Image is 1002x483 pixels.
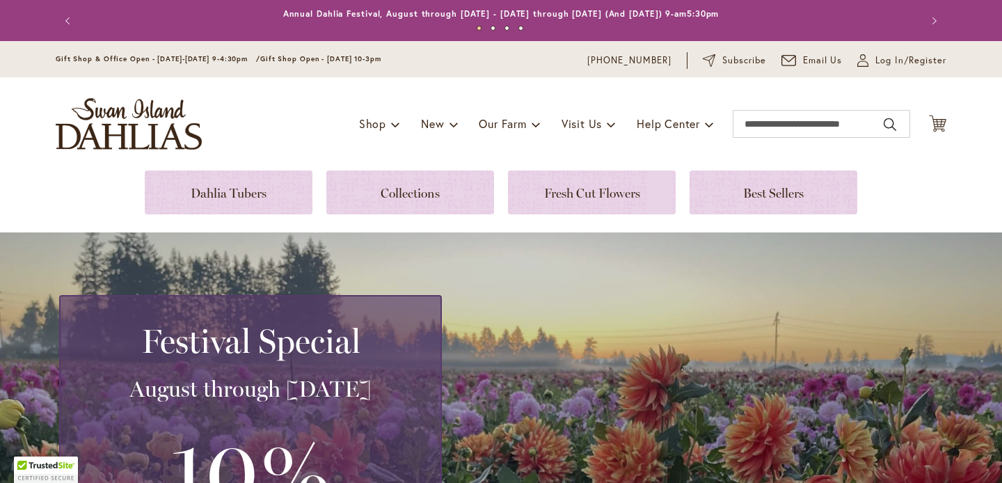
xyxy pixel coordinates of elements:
[918,7,946,35] button: Next
[56,7,83,35] button: Previous
[14,457,78,483] div: TrustedSite Certified
[518,26,523,31] button: 4 of 4
[803,54,843,68] span: Email Us
[479,116,526,131] span: Our Farm
[875,54,946,68] span: Log In/Register
[637,116,700,131] span: Help Center
[359,116,386,131] span: Shop
[421,116,444,131] span: New
[781,54,843,68] a: Email Us
[77,375,424,403] h3: August through [DATE]
[477,26,482,31] button: 1 of 4
[722,54,766,68] span: Subscribe
[77,322,424,361] h2: Festival Special
[562,116,602,131] span: Visit Us
[504,26,509,31] button: 3 of 4
[491,26,495,31] button: 2 of 4
[283,8,719,19] a: Annual Dahlia Festival, August through [DATE] - [DATE] through [DATE] (And [DATE]) 9-am5:30pm
[260,54,381,63] span: Gift Shop Open - [DATE] 10-3pm
[703,54,766,68] a: Subscribe
[587,54,671,68] a: [PHONE_NUMBER]
[56,54,260,63] span: Gift Shop & Office Open - [DATE]-[DATE] 9-4:30pm /
[56,98,202,150] a: store logo
[857,54,946,68] a: Log In/Register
